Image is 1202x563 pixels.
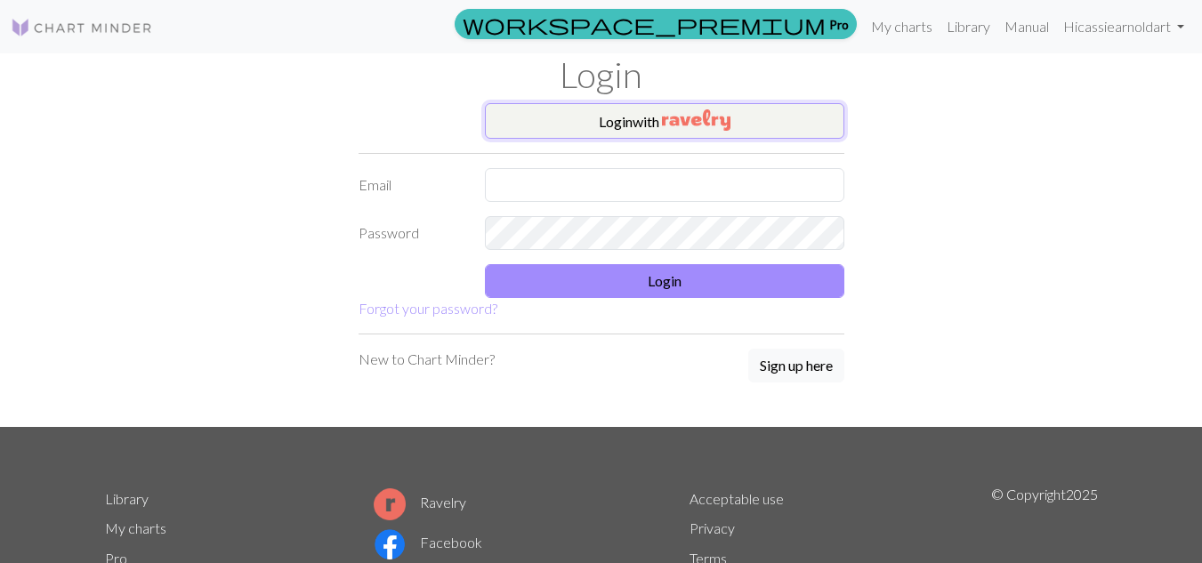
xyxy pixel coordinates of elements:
[105,490,149,507] a: Library
[864,9,940,44] a: My charts
[690,519,735,536] a: Privacy
[997,9,1056,44] a: Manual
[940,9,997,44] a: Library
[94,53,1109,96] h1: Login
[359,300,497,317] a: Forgot your password?
[374,488,406,520] img: Ravelry logo
[485,103,844,139] button: Loginwith
[748,349,844,382] button: Sign up here
[348,216,475,250] label: Password
[359,349,495,370] p: New to Chart Minder?
[455,9,857,39] a: Pro
[662,109,730,131] img: Ravelry
[11,17,153,38] img: Logo
[374,528,406,560] img: Facebook logo
[1056,9,1191,44] a: Hicassiearnoldart
[690,490,784,507] a: Acceptable use
[485,264,844,298] button: Login
[374,494,466,511] a: Ravelry
[374,534,482,551] a: Facebook
[348,168,475,202] label: Email
[748,349,844,384] a: Sign up here
[463,12,826,36] span: workspace_premium
[105,519,166,536] a: My charts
